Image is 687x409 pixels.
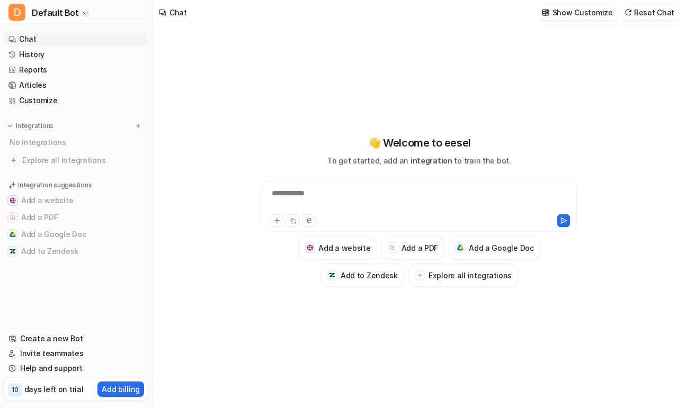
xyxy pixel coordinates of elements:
img: Add a website [307,244,314,251]
a: Chat [4,32,148,47]
h3: Add a website [318,242,370,253]
img: menu_add.svg [135,122,142,130]
div: Chat [169,7,187,18]
button: Reset Chat [621,5,679,20]
img: Add a Google Doc [10,231,16,238]
button: Add a websiteAdd a website [298,236,377,259]
button: Add to ZendeskAdd to Zendesk [4,243,148,260]
p: To get started, add an to train the bot. [327,155,511,166]
h3: Add a Google Doc [469,242,534,253]
p: Show Customize [552,7,613,18]
img: Add a PDF [389,244,396,251]
img: Add to Zendesk [329,272,336,279]
img: Add a Google Doc [457,244,464,251]
img: Add to Zendesk [10,248,16,255]
button: Add a Google DocAdd a Google Doc [449,236,540,259]
a: History [4,47,148,62]
img: expand menu [6,122,14,130]
p: 👋 Welcome to eesel [368,135,471,151]
button: Explore all integrations [408,263,518,287]
a: Customize [4,93,148,108]
img: explore all integrations [8,155,19,166]
a: Help and support [4,361,148,376]
span: Default Bot [32,5,79,20]
span: Explore all integrations [22,152,144,169]
p: Integration suggestions [18,180,92,190]
button: Add a Google DocAdd a Google Doc [4,226,148,243]
p: Integrations [16,122,53,130]
div: No integrations [6,133,148,151]
img: reset [624,8,632,16]
h3: Add to Zendesk [341,270,398,281]
button: Show Customize [539,5,617,20]
img: customize [542,8,549,16]
button: Add a PDFAdd a PDF [4,209,148,226]
p: days left on trial [24,384,84,395]
a: Explore all integrations [4,153,148,168]
h3: Explore all integrations [429,270,512,281]
p: Add billing [102,384,140,395]
a: Create a new Bot [4,331,148,346]
h3: Add a PDF [402,242,438,253]
span: D [8,4,25,21]
img: Add a website [10,197,16,204]
a: Invite teammates [4,346,148,361]
p: 10 [12,385,19,395]
span: integration [411,156,452,165]
a: Reports [4,62,148,77]
button: Add billing [97,381,144,397]
img: Add a PDF [10,214,16,221]
button: Add to ZendeskAdd to Zendesk [320,263,404,287]
button: Integrations [4,121,57,131]
button: Add a PDFAdd a PDF [381,236,444,259]
button: Add a websiteAdd a website [4,192,148,209]
a: Articles [4,78,148,93]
